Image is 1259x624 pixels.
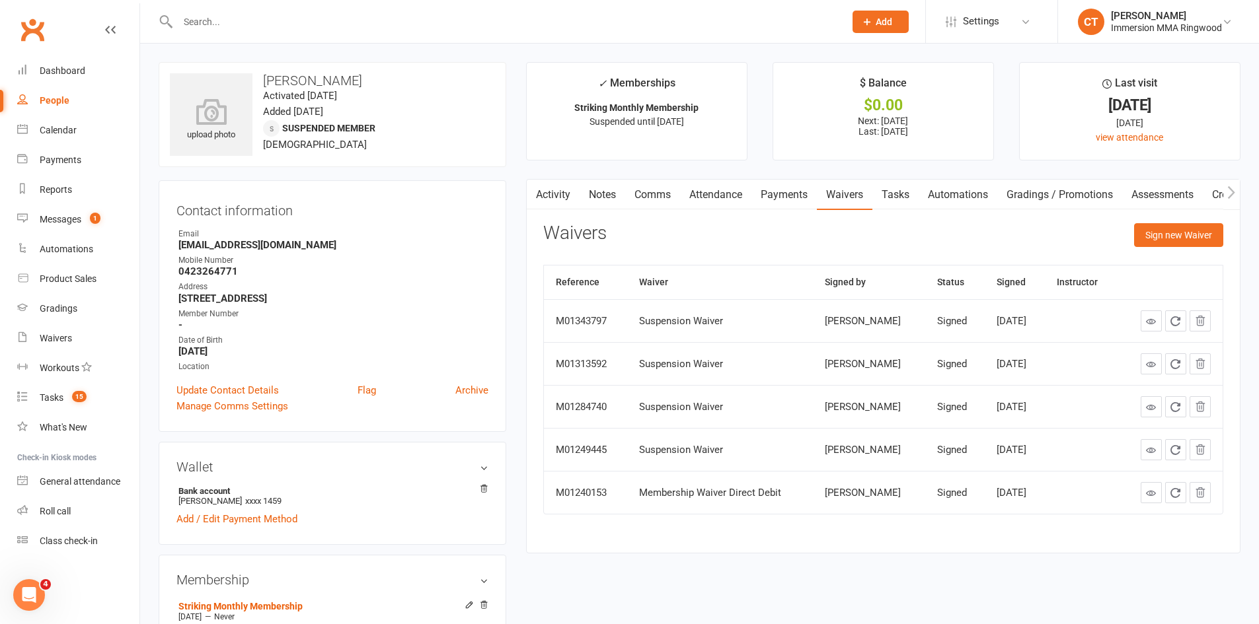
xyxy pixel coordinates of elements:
[40,422,87,433] div: What's New
[574,102,699,113] strong: Striking Monthly Membership
[40,363,79,373] div: Workouts
[40,214,81,225] div: Messages
[178,254,488,267] div: Mobile Number
[556,401,616,413] div: M01284740
[263,139,367,151] span: [DEMOGRAPHIC_DATA]
[17,497,139,526] a: Roll call
[872,180,919,210] a: Tasks
[1032,98,1228,112] div: [DATE]
[17,116,139,145] a: Calendar
[178,334,488,347] div: Date of Birth
[40,125,77,135] div: Calendar
[17,234,139,264] a: Automations
[680,180,751,210] a: Attendance
[40,476,120,487] div: General attendance
[176,382,279,398] a: Update Contact Details
[17,205,139,234] a: Messages 1
[17,383,139,413] a: Tasks 15
[455,382,488,398] a: Archive
[997,401,1033,413] div: [DATE]
[985,265,1045,299] th: Signed
[40,244,93,254] div: Automations
[170,73,495,88] h3: [PERSON_NAME]
[556,444,616,456] div: M01249445
[1111,10,1222,22] div: [PERSON_NAME]
[997,444,1033,456] div: [DATE]
[17,467,139,497] a: General attendance kiosk mode
[825,316,913,327] div: [PERSON_NAME]
[627,265,813,299] th: Waiver
[263,106,323,118] time: Added [DATE]
[876,17,892,27] span: Add
[17,86,139,116] a: People
[176,572,488,587] h3: Membership
[937,316,973,327] div: Signed
[17,353,139,383] a: Workouts
[1111,22,1222,34] div: Immersion MMA Ringwood
[1096,132,1163,143] a: view attendance
[176,198,488,218] h3: Contact information
[1102,75,1157,98] div: Last visit
[17,324,139,353] a: Waivers
[176,511,297,527] a: Add / Edit Payment Method
[17,264,139,294] a: Product Sales
[214,612,235,621] span: Never
[17,294,139,324] a: Gradings
[178,612,202,621] span: [DATE]
[937,487,973,499] div: Signed
[580,180,625,210] a: Notes
[639,359,801,370] div: Suspension Waiver
[174,13,835,31] input: Search...
[543,223,607,244] h3: Waivers
[925,265,985,299] th: Status
[963,7,999,36] span: Settings
[997,359,1033,370] div: [DATE]
[853,11,909,33] button: Add
[40,579,51,590] span: 4
[590,116,684,127] span: Suspended until [DATE]
[17,413,139,442] a: What's New
[556,316,616,327] div: M01343797
[1134,223,1223,247] button: Sign new Waiver
[639,487,801,499] div: Membership Waiver Direct Debit
[785,116,981,137] p: Next: [DATE] Last: [DATE]
[639,401,801,413] div: Suspension Waiver
[40,392,63,403] div: Tasks
[282,123,375,133] span: Suspended member
[178,281,488,293] div: Address
[178,308,488,320] div: Member Number
[176,460,488,474] h3: Wallet
[40,155,81,165] div: Payments
[40,273,96,284] div: Product Sales
[178,345,488,357] strong: [DATE]
[556,487,616,499] div: M01240153
[170,98,252,142] div: upload photo
[997,487,1033,499] div: [DATE]
[598,77,607,90] i: ✓
[1078,9,1104,35] div: CT
[72,391,87,402] span: 15
[639,444,801,456] div: Suspension Waiver
[40,184,72,195] div: Reports
[17,175,139,205] a: Reports
[16,13,49,46] a: Clubworx
[556,359,616,370] div: M01313592
[937,401,973,413] div: Signed
[598,75,675,99] div: Memberships
[527,180,580,210] a: Activity
[817,180,872,210] a: Waivers
[825,401,913,413] div: [PERSON_NAME]
[178,486,482,496] strong: Bank account
[40,333,72,343] div: Waivers
[17,145,139,175] a: Payments
[997,180,1122,210] a: Gradings / Promotions
[937,444,973,456] div: Signed
[937,359,973,370] div: Signed
[997,316,1033,327] div: [DATE]
[40,303,77,314] div: Gradings
[178,319,488,331] strong: -
[825,359,913,370] div: [PERSON_NAME]
[176,398,288,414] a: Manage Comms Settings
[813,265,925,299] th: Signed by
[40,506,71,516] div: Roll call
